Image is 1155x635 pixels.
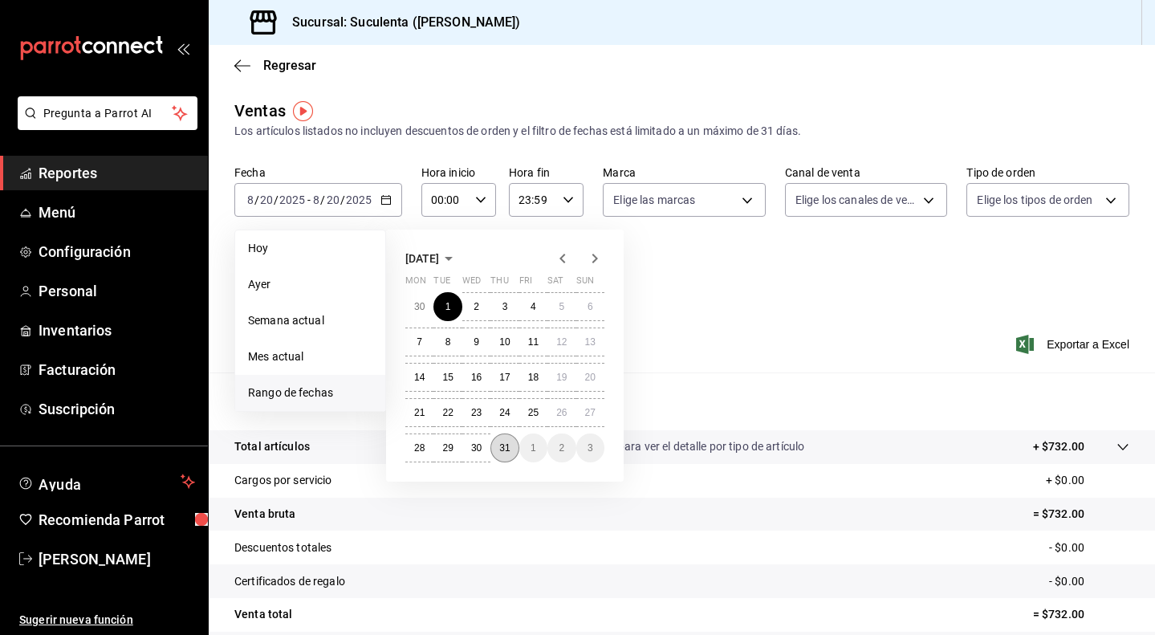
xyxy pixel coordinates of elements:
abbr: August 1, 2025 [531,442,536,454]
span: Pregunta a Parrot AI [43,105,173,122]
span: [PERSON_NAME] [39,548,195,570]
button: July 26, 2025 [547,398,575,427]
button: July 28, 2025 [405,434,433,462]
p: = $732.00 [1033,606,1129,623]
span: / [254,193,259,206]
button: July 7, 2025 [405,328,433,356]
input: ---- [279,193,306,206]
p: + $732.00 [1033,438,1084,455]
abbr: July 13, 2025 [585,336,596,348]
button: July 17, 2025 [490,363,519,392]
abbr: July 1, 2025 [445,301,451,312]
span: Suscripción [39,398,195,420]
span: / [340,193,345,206]
button: July 3, 2025 [490,292,519,321]
abbr: Sunday [576,275,594,292]
button: July 20, 2025 [576,363,604,392]
abbr: July 26, 2025 [556,407,567,418]
button: July 31, 2025 [490,434,519,462]
p: Venta bruta [234,506,295,523]
span: / [320,193,325,206]
abbr: Saturday [547,275,563,292]
abbr: July 4, 2025 [531,301,536,312]
p: Cargos por servicio [234,472,332,489]
button: July 6, 2025 [576,292,604,321]
abbr: July 15, 2025 [442,372,453,383]
input: ---- [345,193,372,206]
span: [DATE] [405,252,439,265]
span: Regresar [263,58,316,73]
span: Menú [39,201,195,223]
abbr: July 21, 2025 [414,407,425,418]
abbr: July 16, 2025 [471,372,482,383]
abbr: July 5, 2025 [559,301,564,312]
abbr: July 29, 2025 [442,442,453,454]
button: July 4, 2025 [519,292,547,321]
button: July 1, 2025 [433,292,462,321]
button: July 21, 2025 [405,398,433,427]
span: Elige los canales de venta [795,192,918,208]
label: Hora inicio [421,167,496,178]
abbr: July 19, 2025 [556,372,567,383]
span: Ayer [248,276,372,293]
button: July 11, 2025 [519,328,547,356]
div: Ventas [234,99,286,123]
abbr: Friday [519,275,532,292]
button: Regresar [234,58,316,73]
label: Tipo de orden [966,167,1129,178]
button: July 8, 2025 [433,328,462,356]
abbr: July 22, 2025 [442,407,453,418]
abbr: July 20, 2025 [585,372,596,383]
button: July 13, 2025 [576,328,604,356]
span: Rango de fechas [248,385,372,401]
abbr: August 3, 2025 [588,442,593,454]
span: Hoy [248,240,372,257]
button: July 25, 2025 [519,398,547,427]
abbr: July 10, 2025 [499,336,510,348]
abbr: July 9, 2025 [474,336,479,348]
button: July 27, 2025 [576,398,604,427]
span: Elige los tipos de orden [977,192,1092,208]
span: Facturación [39,359,195,381]
abbr: August 2, 2025 [559,442,564,454]
p: - $0.00 [1049,539,1129,556]
button: August 3, 2025 [576,434,604,462]
abbr: July 17, 2025 [499,372,510,383]
span: Personal [39,280,195,302]
div: Los artículos listados no incluyen descuentos de orden y el filtro de fechas está limitado a un m... [234,123,1129,140]
button: July 15, 2025 [433,363,462,392]
abbr: July 30, 2025 [471,442,482,454]
button: July 29, 2025 [433,434,462,462]
p: Descuentos totales [234,539,331,556]
span: Inventarios [39,320,195,341]
abbr: July 14, 2025 [414,372,425,383]
span: Configuración [39,241,195,263]
button: July 9, 2025 [462,328,490,356]
button: July 24, 2025 [490,398,519,427]
button: July 12, 2025 [547,328,575,356]
span: Sugerir nueva función [19,612,195,629]
span: Ayuda [39,472,174,491]
abbr: July 18, 2025 [528,372,539,383]
input: -- [246,193,254,206]
abbr: July 11, 2025 [528,336,539,348]
img: Tooltip marker [293,101,313,121]
label: Marca [603,167,766,178]
p: Total artículos [234,438,310,455]
span: Semana actual [248,312,372,329]
abbr: July 6, 2025 [588,301,593,312]
button: July 19, 2025 [547,363,575,392]
span: / [274,193,279,206]
button: July 14, 2025 [405,363,433,392]
abbr: July 2, 2025 [474,301,479,312]
p: Da clic en la fila para ver el detalle por tipo de artículo [539,438,805,455]
span: Recomienda Parrot [39,509,195,531]
label: Canal de venta [785,167,948,178]
button: July 5, 2025 [547,292,575,321]
button: Exportar a Excel [1019,335,1129,354]
span: - [307,193,311,206]
button: July 10, 2025 [490,328,519,356]
abbr: July 25, 2025 [528,407,539,418]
